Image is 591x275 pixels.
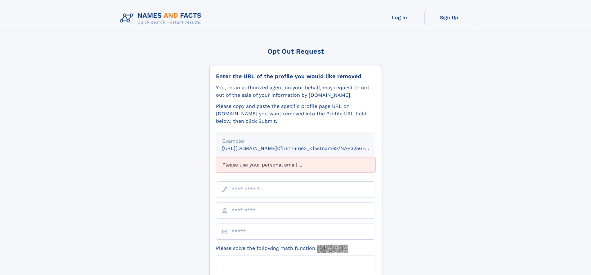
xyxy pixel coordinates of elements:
img: Logo Names and Facts [117,10,207,27]
div: Opt Out Request [209,47,382,55]
div: You, or an authorized agent on your behalf, may request to opt-out of the sale of your informatio... [216,84,375,99]
a: Sign Up [424,10,474,25]
div: Example: [222,137,369,145]
div: Please use your personal email ... [216,157,375,173]
small: [URL][DOMAIN_NAME]<firstname>_<lastname>/NAF325G-xxxxxxxx [222,145,387,151]
a: Log In [375,10,424,25]
label: Please solve the following math function: [216,245,348,253]
div: Please copy and paste the specific profile page URL on [DOMAIN_NAME] you want removed into the Pr... [216,103,375,125]
div: Enter the URL of the profile you would like removed [216,73,375,80]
